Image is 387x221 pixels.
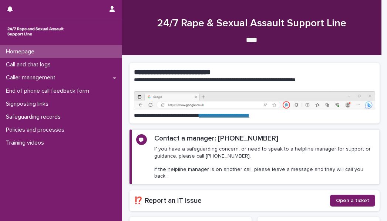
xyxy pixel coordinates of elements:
a: Open a ticket [330,195,375,207]
p: Safeguarding records [3,113,67,121]
img: https%3A%2F%2Fcdn.document360.io%2F0deca9d6-0dac-4e56-9e8f-8d9979bfce0e%2FImages%2FDocumentation%... [134,91,375,109]
span: Open a ticket [336,198,369,203]
p: Homepage [3,48,40,55]
img: rhQMoQhaT3yELyF149Cw [6,24,65,39]
p: End of phone call feedback form [3,88,95,95]
h2: Contact a manager: [PHONE_NUMBER] [154,134,278,143]
h1: 24/7 Rape & Sexual Assault Support Line [129,17,374,30]
p: Signposting links [3,100,54,108]
p: Caller management [3,74,61,81]
p: Training videos [3,139,50,146]
p: Call and chat logs [3,61,57,68]
h2: ⁉️ Report an IT issue [134,197,330,205]
p: If you have a safeguarding concern, or need to speak to a helpline manager for support or guidanc... [154,146,375,179]
p: Policies and processes [3,126,70,133]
